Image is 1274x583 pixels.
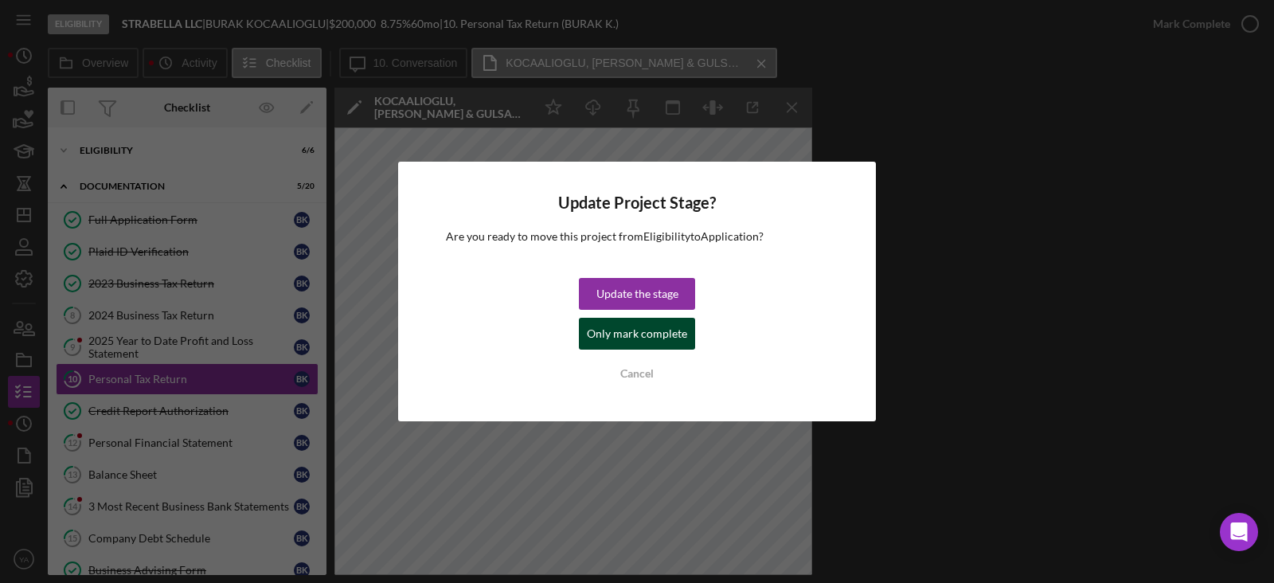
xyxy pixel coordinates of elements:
[587,318,687,350] div: Only mark complete
[579,358,695,389] button: Cancel
[596,278,678,310] div: Update the stage
[446,194,828,212] h4: Update Project Stage?
[579,278,695,310] button: Update the stage
[446,228,828,245] p: Are you ready to move this project from Eligibility to Application ?
[1220,513,1258,551] div: Open Intercom Messenger
[579,318,695,350] button: Only mark complete
[620,358,654,389] div: Cancel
